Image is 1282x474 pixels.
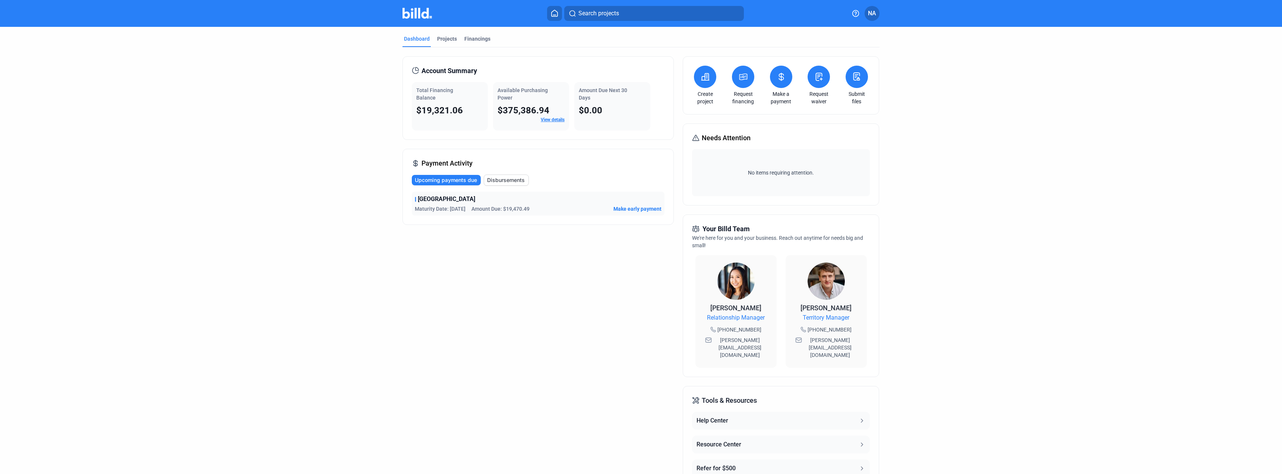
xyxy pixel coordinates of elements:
[578,9,619,18] span: Search projects
[692,412,869,430] button: Help Center
[768,90,794,105] a: Make a payment
[806,90,832,105] a: Request waiver
[803,313,849,322] span: Territory Manager
[808,263,845,300] img: Territory Manager
[487,176,525,184] span: Disbursements
[579,105,602,116] span: $0.00
[710,304,761,312] span: [PERSON_NAME]
[404,35,430,43] div: Dashboard
[844,90,870,105] a: Submit files
[564,6,744,21] button: Search projects
[484,175,529,186] button: Disbursements
[412,175,481,185] button: Upcoming payments due
[865,6,880,21] button: NA
[692,235,863,248] span: We're here for you and your business. Reach out anytime for needs big and small!
[697,416,728,425] div: Help Center
[730,90,756,105] a: Request financing
[702,133,751,143] span: Needs Attention
[717,326,761,333] span: [PHONE_NUMBER]
[692,436,869,453] button: Resource Center
[416,87,453,101] span: Total Financing Balance
[498,87,548,101] span: Available Purchasing Power
[713,336,767,359] span: [PERSON_NAME][EMAIL_ADDRESS][DOMAIN_NAME]
[803,336,857,359] span: [PERSON_NAME][EMAIL_ADDRESS][DOMAIN_NAME]
[498,105,549,116] span: $375,386.94
[702,224,750,234] span: Your Billd Team
[421,66,477,76] span: Account Summary
[697,464,736,473] div: Refer for $500
[808,326,852,333] span: [PHONE_NUMBER]
[416,105,463,116] span: $19,321.06
[541,117,565,122] a: View details
[415,176,477,184] span: Upcoming payments due
[613,205,661,213] button: Make early payment
[707,313,765,322] span: Relationship Manager
[868,9,876,18] span: NA
[418,195,475,204] span: [GEOGRAPHIC_DATA]
[421,158,473,169] span: Payment Activity
[437,35,457,43] div: Projects
[471,205,530,213] span: Amount Due: $19,470.49
[801,304,852,312] span: [PERSON_NAME]
[692,90,718,105] a: Create project
[402,8,432,19] img: Billd Company Logo
[717,263,755,300] img: Relationship Manager
[702,395,757,406] span: Tools & Resources
[415,205,465,213] span: Maturity Date: [DATE]
[697,440,741,449] div: Resource Center
[464,35,490,43] div: Financings
[695,169,866,176] span: No items requiring attention.
[579,87,627,101] span: Amount Due Next 30 Days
